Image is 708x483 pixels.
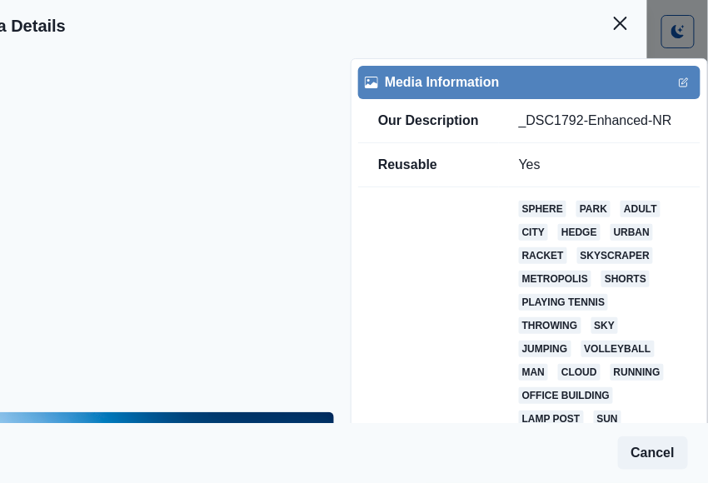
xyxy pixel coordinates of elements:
a: sky [591,317,619,334]
a: running [611,364,664,381]
a: racket [519,247,567,264]
td: Yes [499,143,701,187]
a: sun [594,411,621,427]
a: skyscraper [577,247,653,264]
a: lamp post [519,411,584,427]
a: hedge [558,224,601,241]
a: office building [519,387,613,404]
a: cloud [558,364,601,381]
a: shorts [601,271,650,287]
a: playing tennis [519,294,609,311]
a: metropolis [519,271,591,287]
td: Reusable [358,143,499,187]
a: park [576,201,611,217]
a: throwing [519,317,581,334]
a: urban [611,224,653,241]
a: jumping [519,341,571,357]
button: Edit [674,72,694,92]
td: Our Description [358,99,499,143]
button: Close [604,7,637,40]
a: city [519,224,548,241]
td: _DSC1792-Enhanced-NR [499,99,701,143]
a: sphere [519,201,566,217]
a: adult [621,201,661,217]
button: Cancel [618,436,688,470]
a: volleyball [581,341,655,357]
div: Media Information [365,72,694,92]
a: man [519,364,548,381]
